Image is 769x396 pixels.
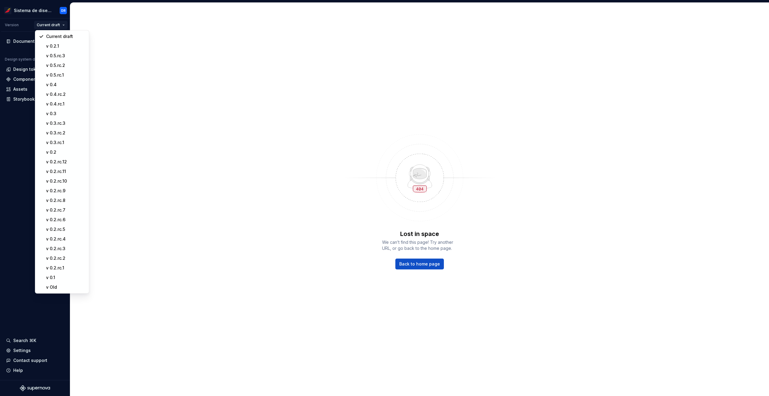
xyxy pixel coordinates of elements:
[46,101,85,107] div: v 0.4.rc.1
[46,159,85,165] div: v 0.2.rc.12
[46,120,85,126] div: v 0.3.rc.3
[46,43,85,49] div: v 0.2.1
[46,149,85,155] div: v 0.2
[46,62,85,68] div: v 0.5.rc.2
[46,217,85,223] div: v 0.2.rc.6
[46,130,85,136] div: v 0.3.rc.2
[46,197,85,203] div: v 0.2.rc.8
[46,178,85,184] div: v 0.2.rc.10
[46,275,85,281] div: v 0.1
[46,236,85,242] div: v 0.2.rc.4
[46,265,85,271] div: v 0.2.rc.1
[46,140,85,146] div: v 0.3.rc.1
[46,53,85,59] div: v 0.5.rc.3
[46,226,85,232] div: v 0.2.rc.5
[46,188,85,194] div: v 0.2.rc.9
[46,82,85,88] div: v 0.4
[46,207,85,213] div: v 0.2.rc.7
[46,33,85,39] div: Current draft
[46,111,85,117] div: v 0.3
[46,246,85,252] div: v 0.2.rc.3
[46,91,85,97] div: v 0.4.rc.2
[46,255,85,261] div: v 0.2.rc.2
[46,284,85,290] div: v Old
[46,168,85,174] div: v 0.2.rc.11
[46,72,85,78] div: v 0.5.rc.1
